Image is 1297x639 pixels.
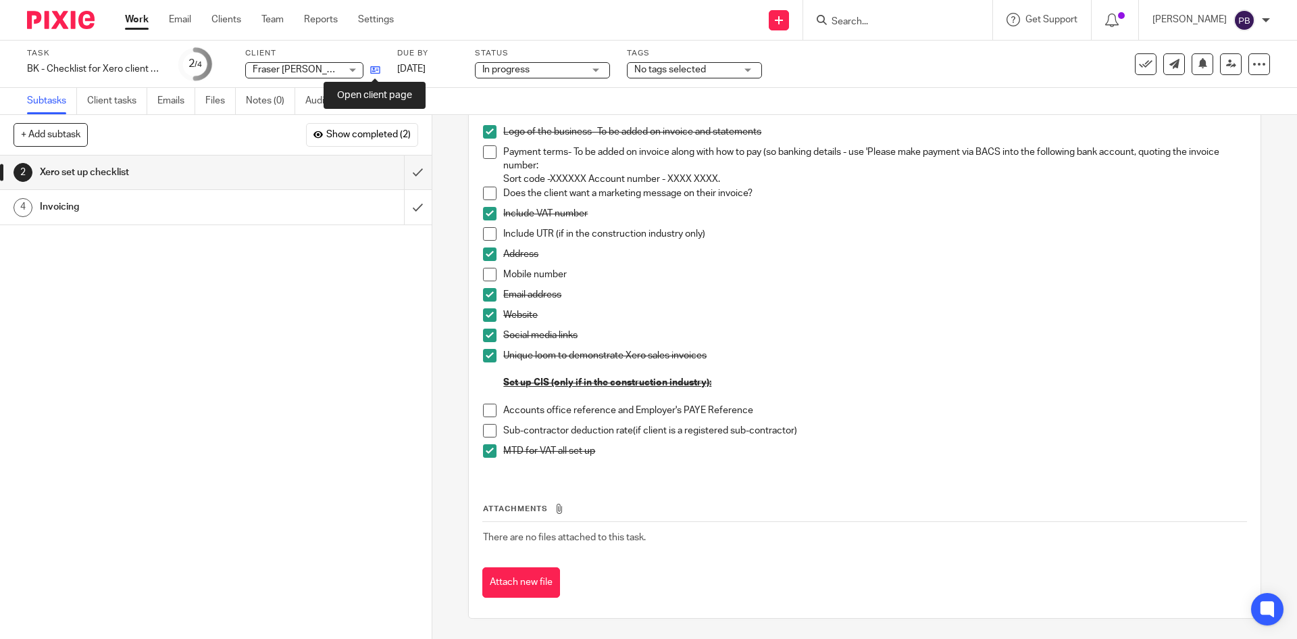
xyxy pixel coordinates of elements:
label: Tags [627,48,762,59]
u: Set up CIS (only if in the construction industry): [503,378,711,387]
p: Website [503,308,1246,322]
input: Search [830,16,952,28]
button: + Add subtask [14,123,88,146]
p: Mobile number [503,268,1246,281]
p: Include UTR (if in the construction industry only) [503,227,1246,241]
h1: Xero set up checklist [40,162,274,183]
p: Accounts office reference and Employer's PAYE Reference [503,404,1246,417]
span: No tags selected [634,65,706,74]
span: Fraser [PERSON_NAME] Property Developments Ltd [253,65,476,74]
p: Unique loom to demonstrate Xero sales invoices [503,349,1246,362]
span: Get Support [1025,15,1077,24]
span: Show completed (2) [326,130,411,141]
span: [DATE] [397,64,426,74]
div: 2 [14,163,32,182]
a: Files [205,88,236,114]
h1: Invoicing [40,197,274,217]
p: [PERSON_NAME] [1152,13,1227,26]
a: Emails [157,88,195,114]
a: Team [261,13,284,26]
p: Sub-contractor deduction rate(if client is a registered sub-contractor) [503,424,1246,437]
p: Does the client want a marketing message on their invoice? [503,187,1246,200]
label: Due by [397,48,458,59]
button: Show completed (2) [306,123,418,146]
a: Email [169,13,191,26]
small: /4 [195,61,202,68]
div: BK - Checklist for Xero client set up [27,62,162,76]
p: Social media links [503,329,1246,342]
label: Status [475,48,610,59]
label: Client [245,48,380,59]
div: 2 [188,56,202,72]
span: There are no files attached to this task. [483,533,646,542]
span: In progress [482,65,530,74]
a: Settings [358,13,394,26]
div: 4 [14,198,32,217]
a: Clients [211,13,241,26]
p: Email address [503,288,1246,302]
a: Work [125,13,149,26]
a: Audit logs [305,88,357,114]
p: Payment terms- To be added on invoice along with how to pay (so banking details - use 'Please mak... [503,145,1246,187]
p: Address [503,247,1246,261]
a: Client tasks [87,88,147,114]
label: Task [27,48,162,59]
p: Logo of the business- To be added on invoice and statements [503,125,1246,139]
img: Pixie [27,11,95,29]
a: Subtasks [27,88,77,114]
a: Notes (0) [246,88,295,114]
button: Attach new file [482,567,560,598]
span: Attachments [483,505,548,513]
p: MTD for VAT all set up [503,444,1246,458]
p: Include VAT number [503,207,1246,220]
img: svg%3E [1234,9,1255,31]
a: Reports [304,13,338,26]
